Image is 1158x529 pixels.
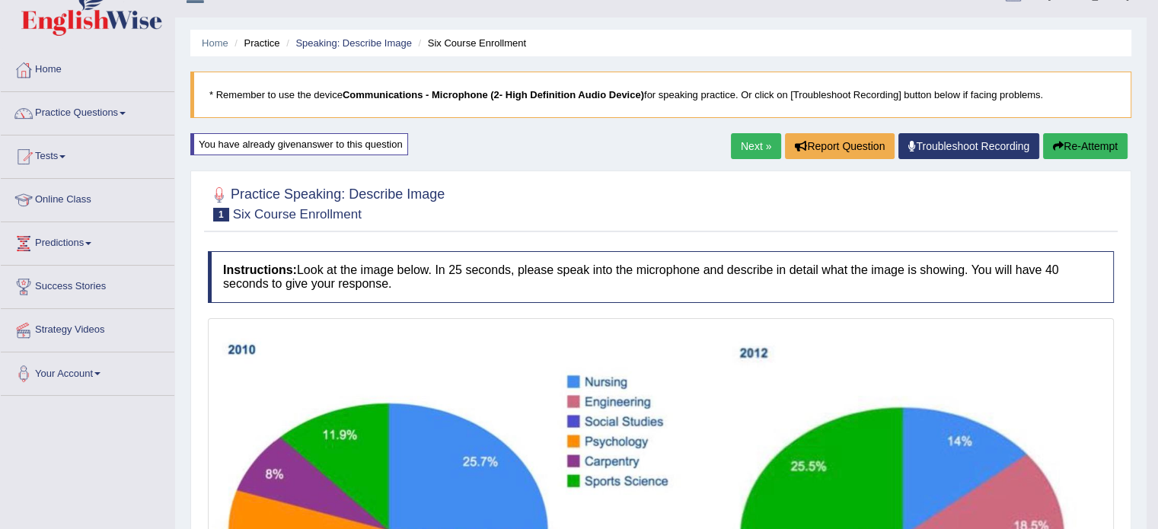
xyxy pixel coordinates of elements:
b: Instructions: [223,263,297,276]
a: Next » [731,133,781,159]
li: Six Course Enrollment [414,36,526,50]
a: Tests [1,135,174,174]
a: Predictions [1,222,174,260]
a: Troubleshoot Recording [898,133,1039,159]
div: You have already given answer to this question [190,133,408,155]
a: Online Class [1,179,174,217]
b: Communications - Microphone (2- High Definition Audio Device) [343,89,644,100]
button: Re-Attempt [1043,133,1128,159]
blockquote: * Remember to use the device for speaking practice. Or click on [Troubleshoot Recording] button b... [190,72,1131,118]
h4: Look at the image below. In 25 seconds, please speak into the microphone and describe in detail w... [208,251,1114,302]
span: 1 [213,208,229,221]
a: Strategy Videos [1,309,174,347]
li: Practice [231,36,279,50]
h2: Practice Speaking: Describe Image [208,183,445,221]
a: Success Stories [1,266,174,304]
button: Report Question [785,133,895,159]
a: Speaking: Describe Image [295,37,411,49]
a: Practice Questions [1,92,174,130]
a: Home [202,37,228,49]
a: Home [1,49,174,87]
a: Your Account [1,352,174,390]
small: Six Course Enrollment [233,207,362,221]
